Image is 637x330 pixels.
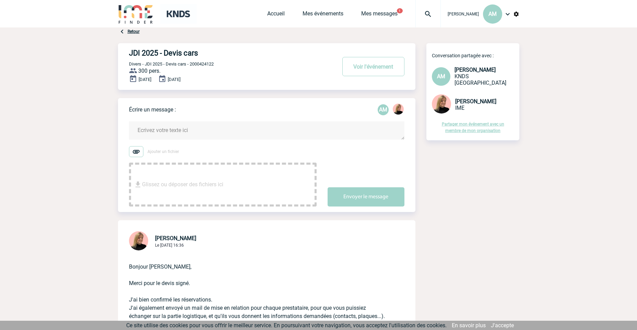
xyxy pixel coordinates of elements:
[378,104,389,115] div: Aurélie MORO
[134,180,142,189] img: file_download.svg
[142,167,223,202] span: Glissez ou déposer des fichiers ici
[432,94,451,114] img: 131233-0.png
[448,12,479,16] span: [PERSON_NAME]
[128,29,140,34] a: Retour
[361,10,398,20] a: Mes messages
[491,322,514,329] a: J'accepte
[129,61,214,67] span: Divers - JDI 2025 - Devis cars - 2000424122
[139,77,151,82] span: [DATE]
[129,106,176,113] p: Écrire un message :
[378,104,389,115] p: AM
[393,104,404,115] img: 131233-0.png
[488,11,497,17] span: AM
[452,322,486,329] a: En savoir plus
[118,4,154,24] img: IME-Finder
[455,67,496,73] span: [PERSON_NAME]
[455,98,496,105] span: [PERSON_NAME]
[342,57,404,76] button: Voir l'événement
[303,10,343,20] a: Mes événements
[126,322,447,329] span: Ce site utilise des cookies pour vous offrir le meilleur service. En poursuivant votre navigation...
[129,231,148,250] img: 131233-0.png
[397,8,403,13] button: 1
[138,68,161,74] span: 300 pers.
[155,243,184,248] span: Le [DATE] 16:36
[129,49,316,57] h4: JDI 2025 - Devis cars
[328,187,404,207] button: Envoyer le message
[168,77,180,82] span: [DATE]
[155,235,196,241] span: [PERSON_NAME]
[393,104,404,116] div: Estelle PERIOU
[442,122,504,133] a: Partager mon événement avec un membre de mon organisation
[455,105,464,111] span: IME
[267,10,285,20] a: Accueil
[437,73,445,80] span: AM
[148,149,179,154] span: Ajouter un fichier
[455,73,506,86] span: KNDS [GEOGRAPHIC_DATA]
[432,53,519,58] p: Conversation partagée avec :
